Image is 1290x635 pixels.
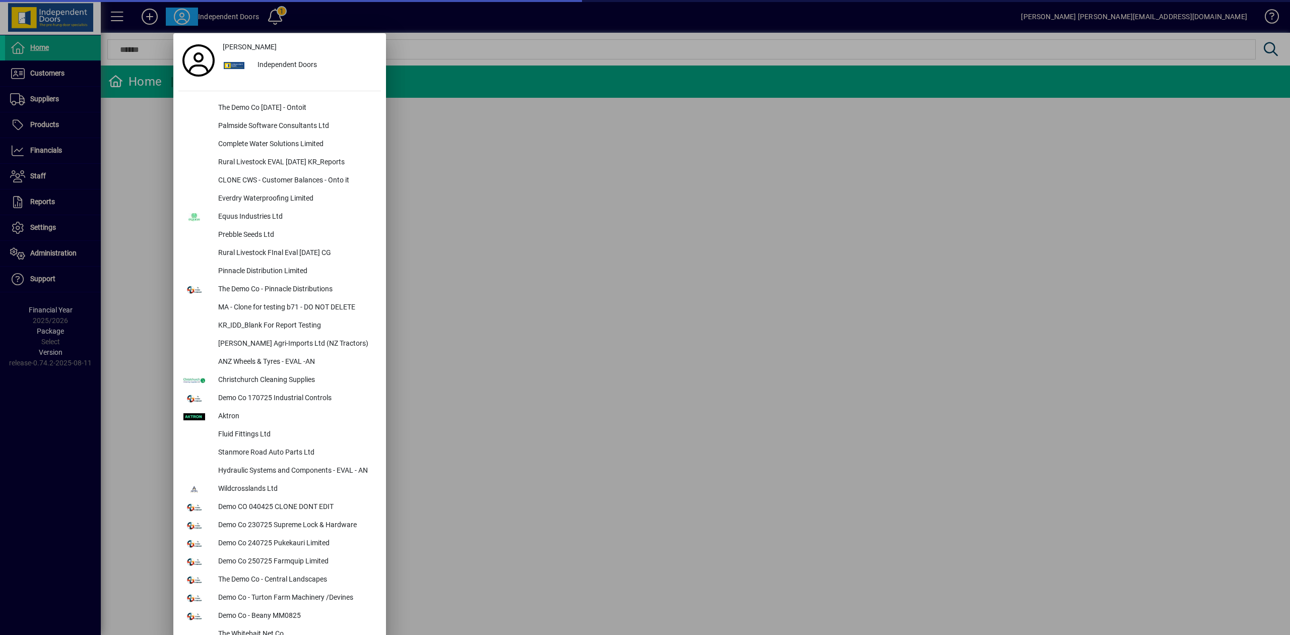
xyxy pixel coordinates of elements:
[178,136,381,154] button: Complete Water Solutions Limited
[178,281,381,299] button: The Demo Co - Pinnacle Distributions
[210,281,381,299] div: The Demo Co - Pinnacle Distributions
[210,371,381,390] div: Christchurch Cleaning Supplies
[178,607,381,625] button: Demo Co - Beany MM0825
[210,426,381,444] div: Fluid Fittings Ltd
[210,353,381,371] div: ANZ Wheels & Tyres - EVAL -AN
[210,226,381,244] div: Prebble Seeds Ltd
[178,480,381,498] button: Wildcrosslands Ltd
[210,208,381,226] div: Equus Industries Ltd
[210,589,381,607] div: Demo Co - Turton Farm Machinery /Devines
[178,371,381,390] button: Christchurch Cleaning Supplies
[178,498,381,517] button: Demo CO 040425 CLONE DONT EDIT
[210,136,381,154] div: Complete Water Solutions Limited
[178,226,381,244] button: Prebble Seeds Ltd
[210,299,381,317] div: MA - Clone for testing b71 - DO NOT DELETE
[178,190,381,208] button: Everdry Waterproofing Limited
[210,517,381,535] div: Demo Co 230725 Supreme Lock & Hardware
[178,263,381,281] button: Pinnacle Distribution Limited
[178,244,381,263] button: Rural Livestock FInal Eval [DATE] CG
[210,244,381,263] div: Rural Livestock FInal Eval [DATE] CG
[210,263,381,281] div: Pinnacle Distribution Limited
[178,444,381,462] button: Stanmore Road Auto Parts Ltd
[178,51,219,70] a: Profile
[219,56,381,75] button: Independent Doors
[210,444,381,462] div: Stanmore Road Auto Parts Ltd
[210,317,381,335] div: KR_IDD_Blank For Report Testing
[210,607,381,625] div: Demo Co - Beany MM0825
[210,480,381,498] div: Wildcrosslands Ltd
[178,353,381,371] button: ANZ Wheels & Tyres - EVAL -AN
[178,571,381,589] button: The Demo Co - Central Landscapes
[178,408,381,426] button: Aktron
[210,154,381,172] div: Rural Livestock EVAL [DATE] KR_Reports
[178,589,381,607] button: Demo Co - Turton Farm Machinery /Devines
[210,335,381,353] div: [PERSON_NAME] Agri-Imports Ltd (NZ Tractors)
[178,390,381,408] button: Demo Co 170725 Industrial Controls
[249,56,381,75] div: Independent Doors
[178,335,381,353] button: [PERSON_NAME] Agri-Imports Ltd (NZ Tractors)
[223,42,277,52] span: [PERSON_NAME]
[210,408,381,426] div: Aktron
[178,317,381,335] button: KR_IDD_Blank For Report Testing
[178,172,381,190] button: CLONE CWS - Customer Balances - Onto it
[210,498,381,517] div: Demo CO 040425 CLONE DONT EDIT
[219,38,381,56] a: [PERSON_NAME]
[178,117,381,136] button: Palmside Software Consultants Ltd
[178,462,381,480] button: Hydraulic Systems and Components - EVAL - AN
[210,117,381,136] div: Palmside Software Consultants Ltd
[210,553,381,571] div: Demo Co 250725 Farmquip Limited
[178,553,381,571] button: Demo Co 250725 Farmquip Limited
[210,535,381,553] div: Demo Co 240725 Pukekauri Limited
[178,535,381,553] button: Demo Co 240725 Pukekauri Limited
[178,517,381,535] button: Demo Co 230725 Supreme Lock & Hardware
[210,571,381,589] div: The Demo Co - Central Landscapes
[210,190,381,208] div: Everdry Waterproofing Limited
[178,208,381,226] button: Equus Industries Ltd
[178,426,381,444] button: Fluid Fittings Ltd
[178,299,381,317] button: MA - Clone for testing b71 - DO NOT DELETE
[178,99,381,117] button: The Demo Co [DATE] - Ontoit
[178,154,381,172] button: Rural Livestock EVAL [DATE] KR_Reports
[210,462,381,480] div: Hydraulic Systems and Components - EVAL - AN
[210,172,381,190] div: CLONE CWS - Customer Balances - Onto it
[210,390,381,408] div: Demo Co 170725 Industrial Controls
[210,99,381,117] div: The Demo Co [DATE] - Ontoit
